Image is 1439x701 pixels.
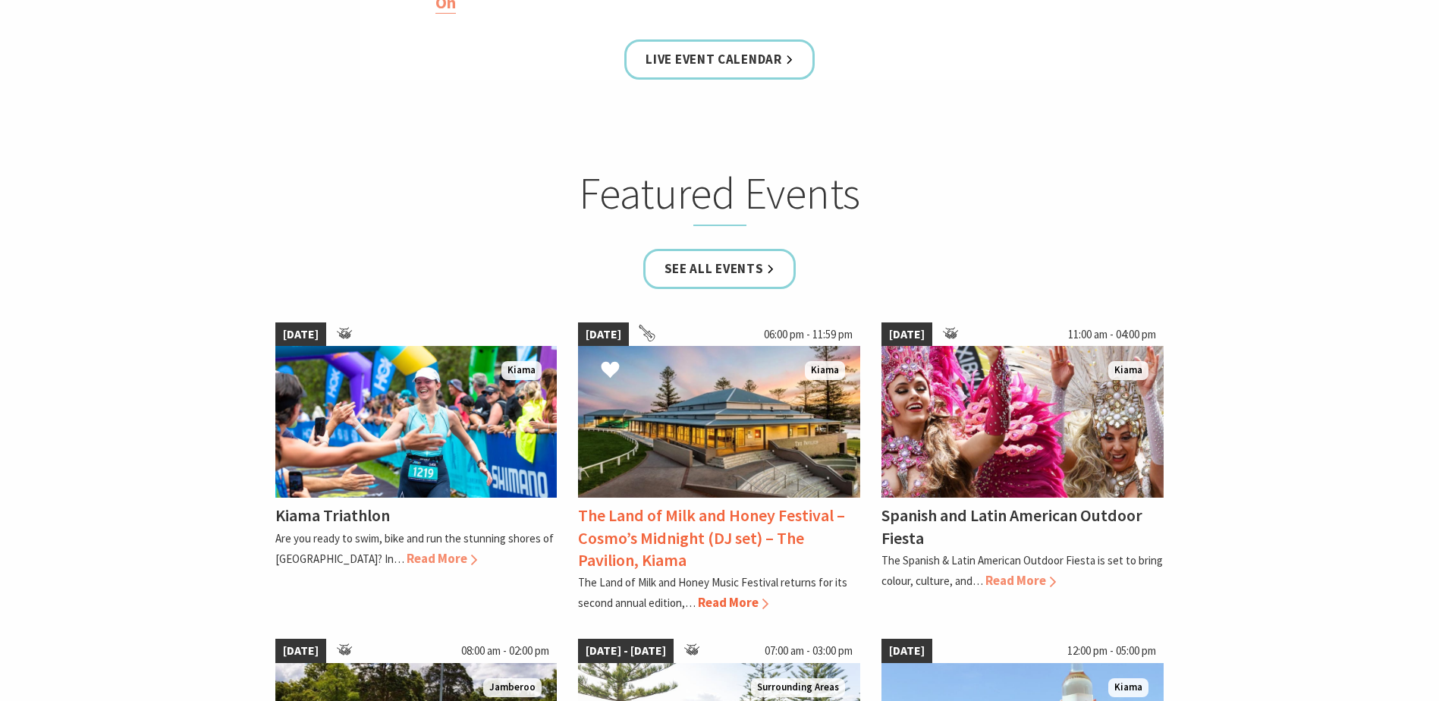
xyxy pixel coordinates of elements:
[985,572,1056,589] span: Read More
[881,322,1164,614] a: [DATE] 11:00 am - 04:00 pm Dancers in jewelled pink and silver costumes with feathers, holding th...
[643,249,796,289] a: See all Events
[1108,361,1148,380] span: Kiama
[757,639,860,663] span: 07:00 am - 03:00 pm
[578,322,860,614] a: [DATE] 06:00 pm - 11:59 pm Land of Milk an Honey Festival Kiama The Land of Milk and Honey Festiv...
[624,39,814,80] a: Live Event Calendar
[586,345,635,397] button: Click to Favourite The Land of Milk and Honey Festival – Cosmo’s Midnight (DJ set) – The Pavilion...
[275,531,554,566] p: Are you ready to swim, bike and run the stunning shores of [GEOGRAPHIC_DATA]? In…
[578,639,674,663] span: [DATE] - [DATE]
[275,322,326,347] span: [DATE]
[275,322,558,614] a: [DATE] kiamatriathlon Kiama Kiama Triathlon Are you ready to swim, bike and run the stunning shor...
[275,505,390,526] h4: Kiama Triathlon
[1108,678,1148,697] span: Kiama
[881,322,932,347] span: [DATE]
[881,553,1163,588] p: The Spanish & Latin American Outdoor Fiesta is set to bring colour, culture, and…
[1060,322,1164,347] span: 11:00 am - 04:00 pm
[407,550,477,567] span: Read More
[483,678,542,697] span: Jamberoo
[578,575,847,610] p: The Land of Milk and Honey Music Festival returns for its second annual edition,…
[578,322,629,347] span: [DATE]
[1060,639,1164,663] span: 12:00 pm - 05:00 pm
[698,594,768,611] span: Read More
[454,639,557,663] span: 08:00 am - 02:00 pm
[578,346,860,498] img: Land of Milk an Honey Festival
[751,678,845,697] span: Surrounding Areas
[501,361,542,380] span: Kiama
[881,346,1164,498] img: Dancers in jewelled pink and silver costumes with feathers, holding their hands up while smiling
[423,167,1017,226] h2: Featured Events
[275,346,558,498] img: kiamatriathlon
[578,505,845,570] h4: The Land of Milk and Honey Festival – Cosmo’s Midnight (DJ set) – The Pavilion, Kiama
[881,505,1142,548] h4: Spanish and Latin American Outdoor Fiesta
[805,361,845,380] span: Kiama
[756,322,860,347] span: 06:00 pm - 11:59 pm
[881,639,932,663] span: [DATE]
[275,639,326,663] span: [DATE]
